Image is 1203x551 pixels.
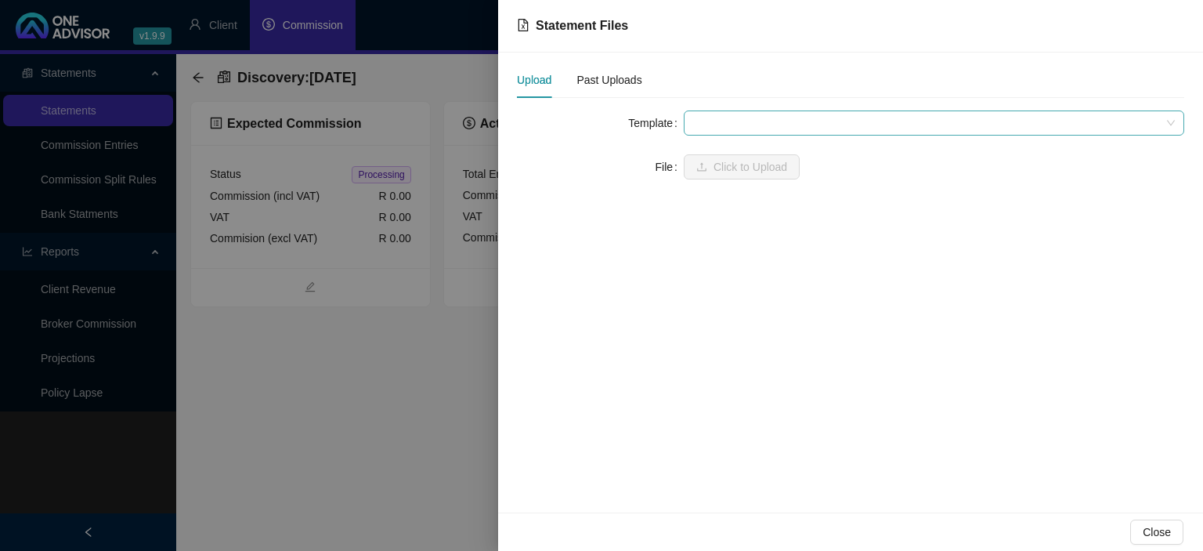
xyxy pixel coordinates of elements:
button: Close [1130,520,1183,545]
span: file-excel [517,19,529,31]
label: File [656,154,684,179]
div: Upload [517,71,551,89]
button: uploadClick to Upload [684,154,800,179]
span: Close [1143,524,1171,541]
div: Past Uploads [576,71,641,89]
span: Statement Files [536,19,628,32]
label: Template [628,111,684,136]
